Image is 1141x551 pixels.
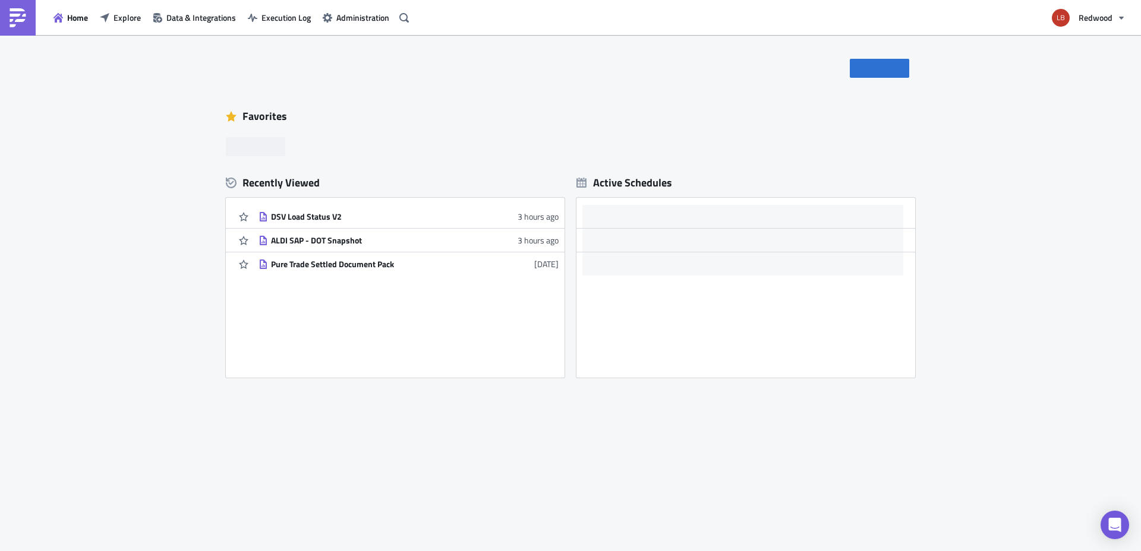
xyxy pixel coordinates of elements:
[226,174,565,192] div: Recently Viewed
[166,11,236,24] span: Data & Integrations
[271,259,479,270] div: Pure Trade Settled Document Pack
[534,258,559,270] time: 2025-09-30T06:08:45Z
[8,8,27,27] img: PushMetrics
[261,11,311,24] span: Execution Log
[259,252,559,275] a: Pure Trade Settled Document Pack[DATE]
[518,210,559,223] time: 2025-10-03T09:14:16Z
[271,235,479,246] div: ALDI SAP - DOT Snapshot
[1101,511,1129,539] div: Open Intercom Messenger
[518,234,559,246] time: 2025-10-03T08:41:08Z
[67,11,88,24] span: Home
[94,8,147,27] button: Explore
[1079,11,1112,24] span: Redwood
[259,229,559,252] a: ALDI SAP - DOT Snapshot3 hours ago
[317,8,395,27] button: Administration
[336,11,389,24] span: Administration
[259,205,559,228] a: DSV Load Status V23 hours ago
[114,11,141,24] span: Explore
[576,176,672,189] div: Active Schedules
[1051,8,1071,28] img: Avatar
[242,8,317,27] button: Execution Log
[226,107,915,125] div: Favorites
[48,8,94,27] button: Home
[1045,5,1132,31] button: Redwood
[147,8,242,27] button: Data & Integrations
[271,211,479,222] div: DSV Load Status V2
